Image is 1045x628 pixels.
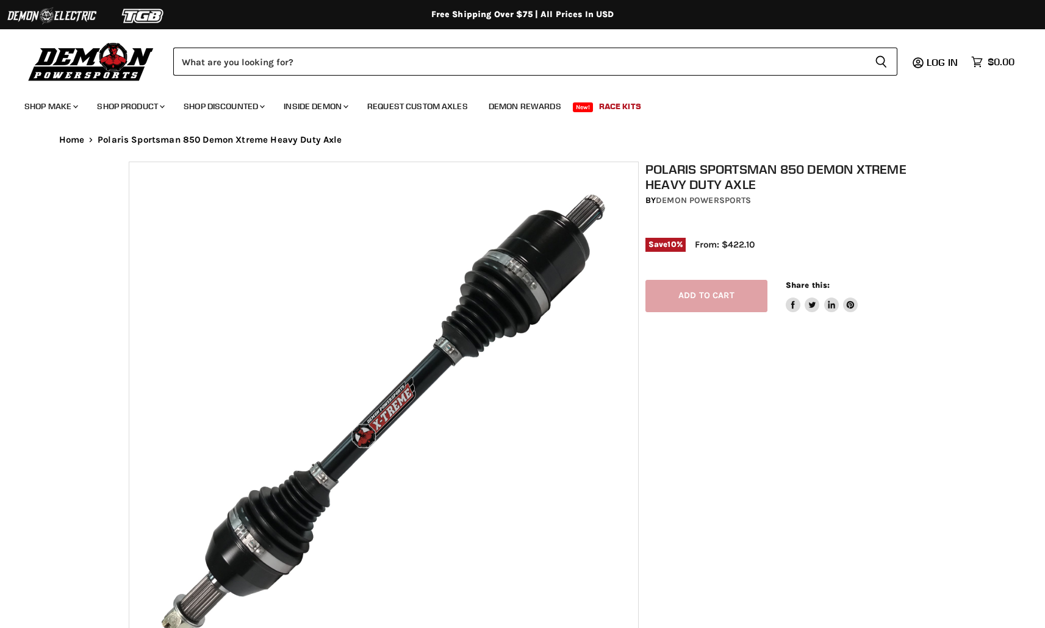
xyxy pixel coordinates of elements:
span: From: $422.10 [695,239,755,250]
form: Product [173,48,897,76]
input: Search [173,48,865,76]
a: Shop Make [15,94,85,119]
a: Shop Product [88,94,172,119]
div: Free Shipping Over $75 | All Prices In USD [35,9,1011,20]
h1: Polaris Sportsman 850 Demon Xtreme Heavy Duty Axle [645,162,924,192]
a: $0.00 [965,53,1021,71]
button: Search [865,48,897,76]
span: 10 [667,240,676,249]
img: Demon Electric Logo 2 [6,4,98,27]
nav: Breadcrumbs [35,135,1011,145]
span: Polaris Sportsman 850 Demon Xtreme Heavy Duty Axle [98,135,342,145]
span: Save % [645,238,686,251]
div: by [645,194,924,207]
aside: Share this: [786,280,858,312]
span: $0.00 [988,56,1014,68]
a: Home [59,135,85,145]
span: Log in [927,56,958,68]
span: Share this: [786,280,830,290]
img: TGB Logo 2 [98,4,189,27]
a: Demon Powersports [656,195,751,205]
a: Log in [921,57,965,68]
ul: Main menu [15,89,1011,119]
img: Demon Powersports [24,40,158,83]
a: Demon Rewards [479,94,570,119]
span: New! [573,102,594,112]
a: Inside Demon [275,94,356,119]
a: Request Custom Axles [358,94,477,119]
a: Race Kits [590,94,650,119]
a: Shop Discounted [174,94,272,119]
